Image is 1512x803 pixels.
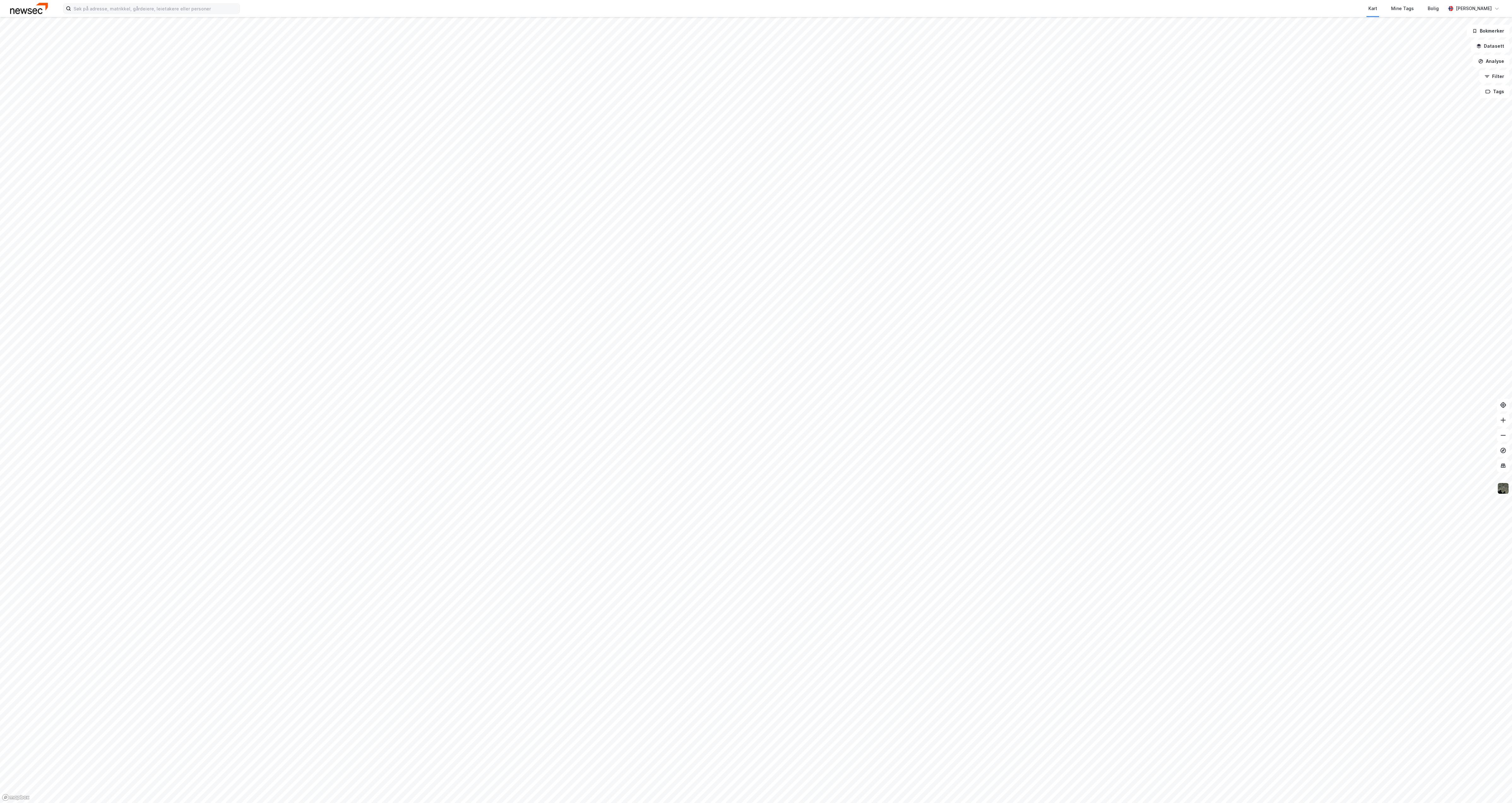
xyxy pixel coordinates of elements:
iframe: Chat Widget [1480,773,1512,803]
input: Søk på adresse, matrikkel, gårdeiere, leietakere eller personer [71,4,240,13]
div: Kart [1368,5,1377,12]
div: Kontrollprogram for chat [1480,773,1512,803]
div: Bolig [1428,5,1439,12]
img: newsec-logo.f6e21ccffca1b3a03d2d.png [10,3,48,14]
div: Mine Tags [1391,5,1414,12]
div: [PERSON_NAME] [1456,5,1492,12]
